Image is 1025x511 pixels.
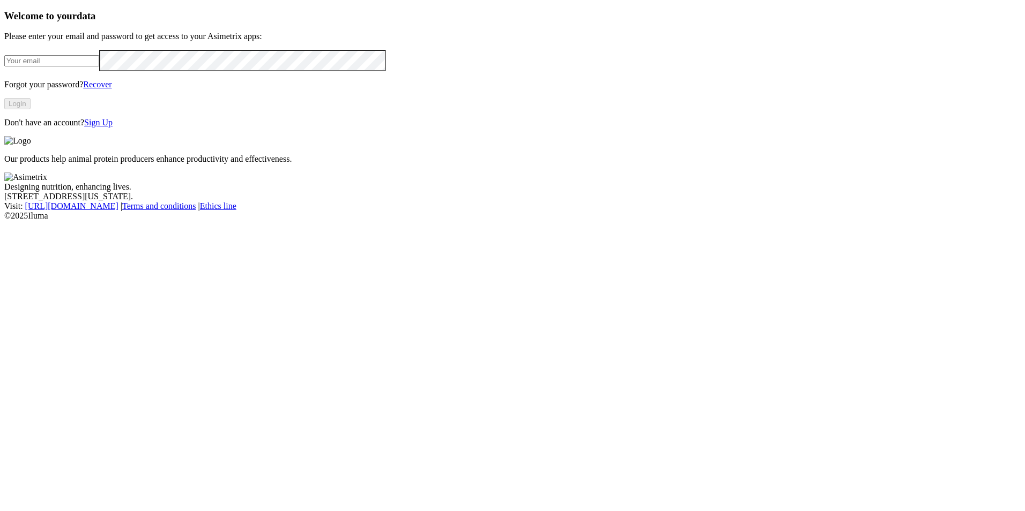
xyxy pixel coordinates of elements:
div: Visit : | | [4,201,1021,211]
p: Our products help animal protein producers enhance productivity and effectiveness. [4,154,1021,164]
div: [STREET_ADDRESS][US_STATE]. [4,192,1021,201]
a: [URL][DOMAIN_NAME] [25,201,118,211]
h3: Welcome to your [4,10,1021,22]
a: Ethics line [200,201,236,211]
div: Designing nutrition, enhancing lives. [4,182,1021,192]
span: data [77,10,95,21]
p: Don't have an account? [4,118,1021,127]
img: Asimetrix [4,172,47,182]
p: Please enter your email and password to get access to your Asimetrix apps: [4,32,1021,41]
a: Terms and conditions [122,201,196,211]
button: Login [4,98,31,109]
img: Logo [4,136,31,146]
div: © 2025 Iluma [4,211,1021,221]
a: Recover [83,80,112,89]
a: Sign Up [84,118,113,127]
input: Your email [4,55,99,66]
p: Forgot your password? [4,80,1021,89]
